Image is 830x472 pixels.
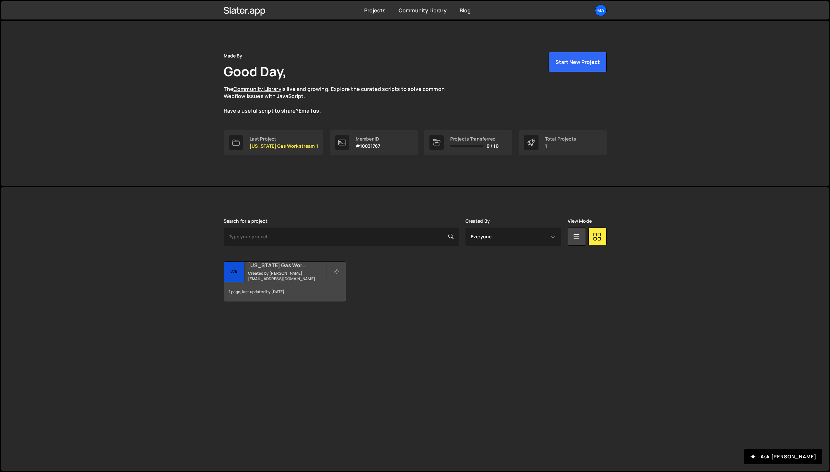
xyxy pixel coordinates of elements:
p: The is live and growing. Explore the curated scripts to solve common Webflow issues with JavaScri... [224,85,457,115]
div: Made By [224,52,242,60]
h2: [US_STATE] Gas Workstream 1 [248,262,326,269]
button: Ask [PERSON_NAME] [744,449,822,464]
a: Last Project [US_STATE] Gas Workstream 1 [224,130,323,155]
div: 1 page, last updated by [DATE] [224,282,346,302]
p: [US_STATE] Gas Workstream 1 [250,143,318,149]
a: Community Library [233,85,281,93]
p: #10031767 [356,143,380,149]
a: Email us [299,107,319,114]
small: Created by [PERSON_NAME][EMAIL_ADDRESS][DOMAIN_NAME] [248,270,326,281]
a: Community Library [399,7,447,14]
div: Total Projects [545,136,576,142]
label: View Mode [568,218,592,224]
a: Blog [460,7,471,14]
a: Ma [595,5,607,16]
button: Start New Project [549,52,607,72]
h1: Good Day, [224,62,287,80]
label: Search for a project [224,218,267,224]
div: Wa [224,262,244,282]
p: 1 [545,143,576,149]
span: 0 / 10 [487,143,499,149]
a: Wa [US_STATE] Gas Workstream 1 Created by [PERSON_NAME][EMAIL_ADDRESS][DOMAIN_NAME] 1 page, last ... [224,261,346,302]
div: Member ID [356,136,380,142]
label: Created By [465,218,490,224]
div: Projects Transferred [450,136,499,142]
a: Projects [364,7,386,14]
div: Last Project [250,136,318,142]
input: Type your project... [224,228,459,246]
